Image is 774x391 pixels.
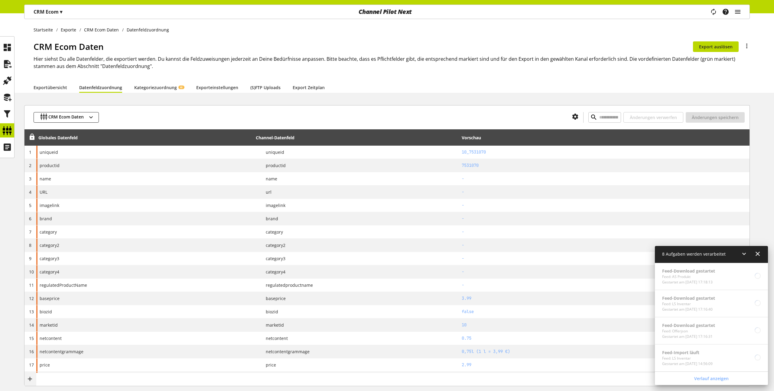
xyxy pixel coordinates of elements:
h2: - [462,189,747,195]
span: imagelink [40,202,59,208]
button: Änderungen speichern [686,112,745,123]
h2: - [462,242,747,248]
span: 5 [29,202,31,208]
span: 11 [29,282,34,288]
a: KategoriezuordnungKI [134,84,184,91]
span: 3 [29,176,31,182]
a: Export Zeitplan [293,84,325,91]
span: 7 [29,229,31,235]
span: 2 [29,163,31,168]
span: 17 [29,362,34,368]
button: Export auslösen [693,41,739,52]
span: uniqueid [40,149,58,155]
span: category [40,229,57,235]
span: 9 [29,256,31,261]
span: marketid [40,322,58,328]
span: category2 [261,242,285,248]
span: KI [180,86,183,89]
span: uniqueid [261,149,284,155]
h2: - [462,255,747,262]
h2: 3.99 [462,295,747,302]
span: URL [40,189,47,195]
span: netcontentgrammage [261,348,310,355]
div: Vorschau [462,134,481,141]
span: category2 [40,242,59,248]
span: Änderungen verwerfen [630,114,677,121]
button: Änderungen verwerfen [623,112,683,123]
h1: CRM Ecom Daten [34,40,693,53]
span: Änderungen speichern [692,114,739,121]
span: 15 [29,335,34,341]
span: category4 [40,269,59,275]
div: Globales Datenfeld [38,134,78,141]
span: baseprice [40,295,60,302]
span: productid [261,162,286,169]
span: Verlauf anzeigen [694,375,729,382]
h2: - [462,229,747,235]
h2: false [462,309,747,315]
h2: 0,75l (1 l = 3,99 €) [462,348,747,355]
a: Datenfeldzuordnung [79,84,122,91]
span: Entsperren, um Zeilen neu anzuordnen [29,134,35,140]
span: category3 [261,255,285,262]
span: netcontent [261,335,288,341]
span: baseprice [261,295,286,302]
h2: Hier siehst Du alle Datenfelder, die exportiert werden. Du kannst die Feldzuweisungen jederzeit a... [34,55,750,70]
span: 13 [29,309,34,315]
h2: - [462,282,747,288]
h2: 2.99 [462,362,747,368]
span: netcontent [40,335,62,341]
span: name [40,176,51,182]
a: Exporteinstellungen [196,84,238,91]
a: Startseite [34,27,56,33]
h2: 10 [462,322,747,328]
span: 1 [29,149,31,155]
a: Exportübersicht [34,84,67,91]
span: CRM Ecom Daten [48,114,84,121]
a: Verlauf anzeigen [656,373,767,384]
span: biozid [40,309,52,315]
span: 14 [29,322,34,328]
p: CRM Ecom [34,8,62,15]
span: Exporte [61,27,76,33]
span: brand [261,215,278,222]
span: category [261,229,283,235]
span: name [261,176,277,182]
span: imagelink [261,202,285,208]
h2: 10_7531070 [462,149,747,155]
h2: 7531070 [462,162,747,169]
div: Channel-Datenfeld [256,134,294,141]
button: CRM Ecom Daten [34,112,99,123]
h2: - [462,202,747,208]
span: category3 [40,255,59,262]
span: brand [40,215,52,222]
span: Startseite [34,27,53,33]
h2: - [462,215,747,222]
span: 12 [29,296,34,301]
span: 10 [29,269,34,275]
div: Entsperren, um Zeilen neu anzuordnen [27,134,35,141]
span: 4 [29,189,31,195]
span: biozid [261,309,278,315]
span: netcontentgrammage [40,348,83,355]
a: Exporte [58,27,80,33]
span: price [40,362,50,368]
h2: 0.75 [462,335,747,341]
span: 8 Aufgaben werden verarbeitet [662,251,726,257]
span: productid [40,162,60,169]
h2: - [462,269,747,275]
span: 16 [29,349,34,354]
span: Export auslösen [699,44,733,50]
h2: - [462,176,747,182]
span: regulatedproductname [261,282,313,288]
span: url [261,189,272,195]
span: regulatedProductName [40,282,87,288]
span: price [261,362,276,368]
span: 8 [29,242,31,248]
nav: main navigation [24,5,750,19]
span: ▾ [60,8,62,15]
a: (S)FTP Uploads [250,84,281,91]
span: marketid [261,322,284,328]
span: category4 [261,269,285,275]
span: 6 [29,216,31,221]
